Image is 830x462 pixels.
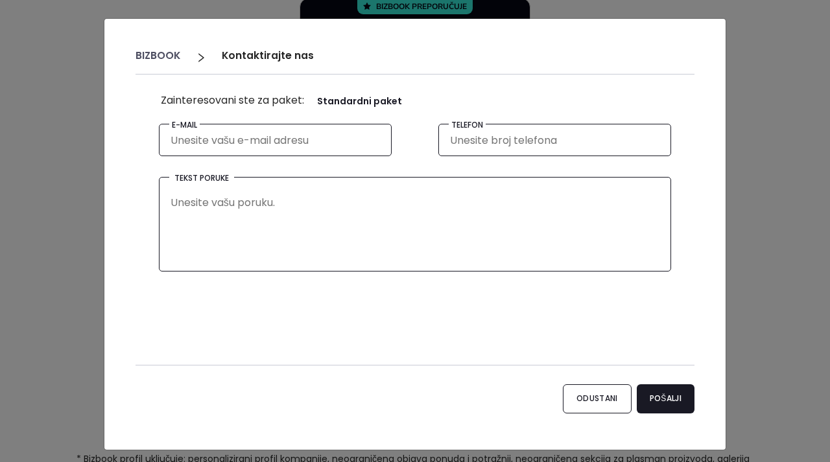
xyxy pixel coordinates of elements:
[159,295,356,345] iframe: reCAPTCHA
[169,121,200,130] h5: E-mail
[637,384,694,413] button: Pošalji
[563,384,632,413] button: Odustani
[169,127,381,154] input: Unesite vašu e-mail adresu
[449,127,661,154] input: Unesite broj telefona
[304,94,402,108] p: Standardni paket
[222,50,314,62] h6: Kontaktirajte nas
[169,174,234,183] h5: Tekst poruke
[136,50,180,67] a: BIZBOOK
[161,94,304,108] h4: Zainteresovani ste za paket:
[449,121,486,130] h5: Telefon
[180,50,222,67] span: right
[136,50,180,62] h5: BIZBOOK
